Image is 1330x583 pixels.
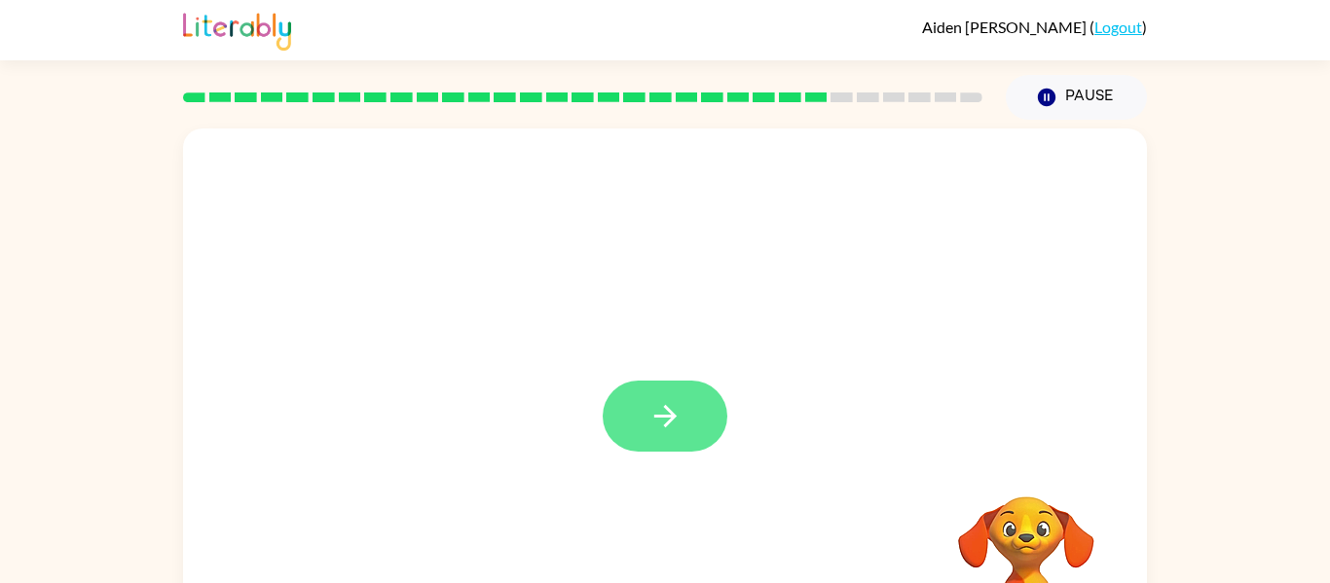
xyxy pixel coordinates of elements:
img: Literably [183,8,291,51]
a: Logout [1094,18,1142,36]
button: Pause [1006,75,1147,120]
span: Aiden [PERSON_NAME] [922,18,1090,36]
div: ( ) [922,18,1147,36]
